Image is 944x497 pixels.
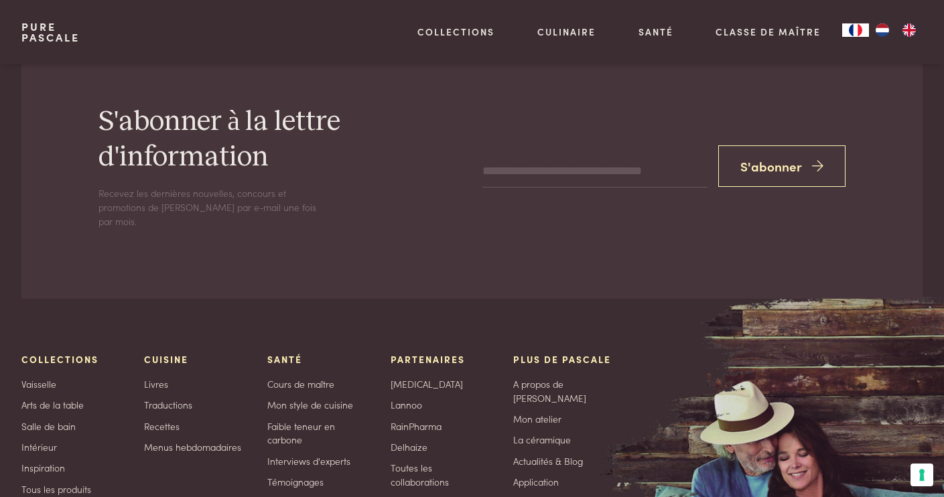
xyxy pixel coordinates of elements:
button: S'abonner [718,145,846,188]
a: Menus hebdomadaires [144,440,241,454]
a: Classe de maître [716,25,821,39]
button: Vos préférences en matière de consentement pour les technologies de suivi [911,464,933,486]
a: Santé [638,25,673,39]
a: Vaisselle [21,377,56,391]
a: Inspiration [21,461,65,475]
span: Plus de Pascale [513,352,611,366]
span: Cuisine [144,352,188,366]
a: Mon atelier [513,412,561,426]
a: Lannoo [391,398,422,412]
a: Témoignages [267,475,324,489]
h2: S'abonner à la lettre d'information [98,104,385,175]
a: [MEDICAL_DATA] [391,377,463,391]
a: FR [842,23,869,37]
a: Collections [417,25,494,39]
a: Mon style de cuisine [267,398,353,412]
aside: Language selected: Français [842,23,923,37]
a: Salle de bain [21,419,76,433]
a: NL [869,23,896,37]
a: Toutes les collaborations [391,461,492,488]
a: Faible teneur en carbone [267,419,369,447]
a: Livres [144,377,168,391]
a: Application [513,475,559,489]
a: Delhaize [391,440,427,454]
a: Traductions [144,398,192,412]
a: RainPharma [391,419,442,433]
a: Interviews d'experts [267,454,350,468]
a: Actualités & Blog [513,454,583,468]
ul: Language list [869,23,923,37]
a: Cours de maître [267,377,334,391]
a: Recettes [144,419,180,433]
a: Culinaire [537,25,596,39]
div: Language [842,23,869,37]
p: Recevez les dernières nouvelles, concours et promotions de [PERSON_NAME] par e-mail une fois par ... [98,186,326,228]
span: Santé [267,352,302,366]
a: A propos de [PERSON_NAME] [513,377,615,405]
a: EN [896,23,923,37]
a: Tous les produits [21,482,91,496]
span: Collections [21,352,98,366]
a: Intérieur [21,440,57,454]
a: PurePascale [21,21,80,43]
a: Arts de la table [21,398,84,412]
span: Partenaires [391,352,465,366]
a: La céramique [513,433,571,447]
